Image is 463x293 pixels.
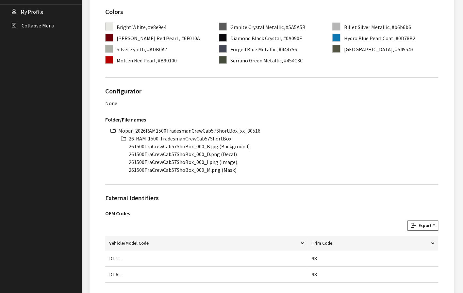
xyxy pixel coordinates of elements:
[181,35,200,41] span: #6F010A
[129,142,438,150] li: 261500TraCrewCab57ShoBox_000_B.jpg (Background)
[286,24,306,30] span: #5A5A5B
[105,99,438,107] div: None
[230,46,278,53] span: Forged Blue Metallic,
[105,193,438,203] h2: External Identifiers
[147,46,167,53] span: #ADB0A7
[105,86,438,96] h2: Configurator
[158,57,177,64] span: #B90100
[230,35,282,41] span: Diamond Black Crystal,
[129,150,438,158] li: 261500TraCrewCab57ShoBox_000_D.png (Decal)
[105,236,308,251] th: Vehicle/Model Code: activate to sort column descending
[344,35,394,41] span: Hydro Blue Pearl Coat,
[344,24,390,30] span: Billet Silver Metallic,
[105,267,308,283] td: DT6L
[117,46,146,53] span: Silver Zynith,
[395,46,413,53] span: #545543
[395,35,415,41] span: #0D78B2
[21,8,43,15] span: My Profile
[230,57,283,64] span: Serrano Green Metallic,
[117,35,180,41] span: [PERSON_NAME] Red Pearl ,
[117,57,157,64] span: Molten Red Pearl,
[117,24,147,30] span: Bright White,
[308,251,438,267] td: 98
[148,24,166,30] span: #e8e9e4
[105,251,308,267] td: DT1L
[308,236,438,251] th: Trim Code: activate to sort column ascending
[105,209,438,217] h3: OEM Codes
[308,267,438,283] td: 98
[344,46,394,53] span: [GEOGRAPHIC_DATA],
[22,22,54,29] span: Collapse Menu
[407,220,438,231] button: Export
[391,24,411,30] span: #b6b6b6
[105,116,438,123] h3: Folder/File names
[105,7,438,17] h2: Colors
[129,166,438,174] li: 261500TraCrewCab57ShoBox_000_M.png (Mask)
[279,46,297,53] span: #444756
[284,57,303,64] span: #454C3C
[129,158,438,166] li: 261500TraCrewCab57ShoBox_000_I.png (Image)
[129,135,438,142] li: 26-RAM-1500-TradesmanCrewCab57ShortBox
[230,24,285,30] span: Granite Crystal Metallic,
[416,222,431,228] span: Export
[283,35,302,41] span: #0A090E
[118,127,438,135] li: Mopar_2026RAM1500TradesmanCrewCab57ShortBox_xx_30516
